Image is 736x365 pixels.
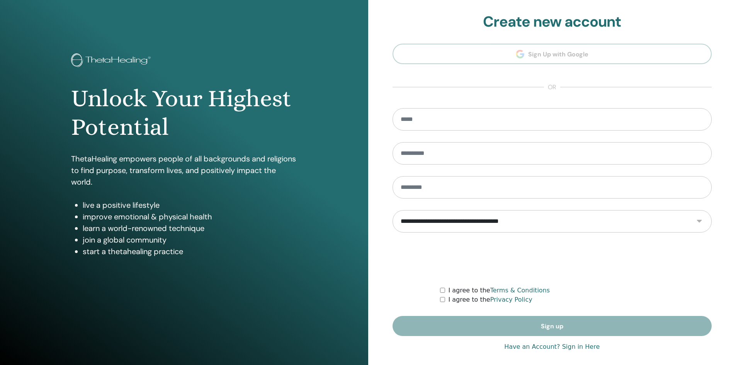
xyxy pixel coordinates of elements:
[71,153,297,188] p: ThetaHealing empowers people of all backgrounds and religions to find purpose, transform lives, a...
[448,295,532,304] label: I agree to the
[83,246,297,257] li: start a thetahealing practice
[490,287,550,294] a: Terms & Conditions
[393,13,712,31] h2: Create new account
[83,199,297,211] li: live a positive lifestyle
[490,296,532,303] a: Privacy Policy
[83,211,297,222] li: improve emotional & physical health
[493,244,611,274] iframe: reCAPTCHA
[544,83,560,92] span: or
[83,234,297,246] li: join a global community
[83,222,297,234] li: learn a world-renowned technique
[71,84,297,142] h1: Unlock Your Highest Potential
[448,286,550,295] label: I agree to the
[504,342,600,351] a: Have an Account? Sign in Here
